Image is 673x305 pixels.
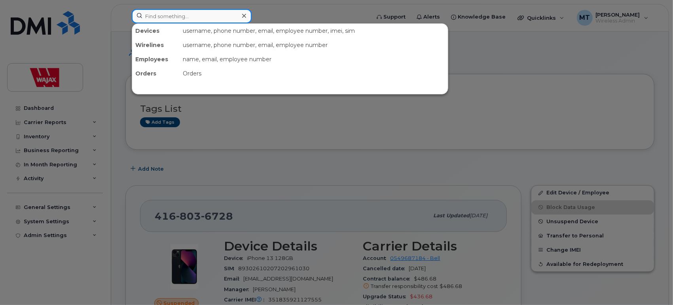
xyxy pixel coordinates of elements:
[180,38,448,52] div: username, phone number, email, employee number
[180,52,448,66] div: name, email, employee number
[132,24,180,38] div: Devices
[132,38,180,52] div: Wirelines
[132,66,180,81] div: Orders
[132,52,180,66] div: Employees
[180,66,448,81] div: Orders
[180,24,448,38] div: username, phone number, email, employee number, imei, sim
